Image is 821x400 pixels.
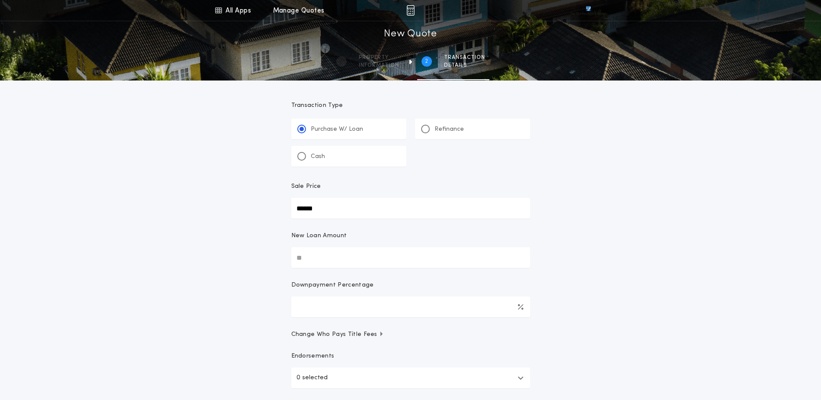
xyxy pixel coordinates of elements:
p: Downpayment Percentage [291,281,374,290]
span: details [444,62,485,69]
img: vs-icon [570,6,606,15]
span: Change Who Pays Title Fees [291,330,384,339]
p: Endorsements [291,352,530,361]
h1: New Quote [384,27,437,41]
input: Downpayment Percentage [291,297,530,317]
button: 0 selected [291,368,530,388]
p: 0 selected [296,373,328,383]
p: Purchase W/ Loan [311,125,363,134]
span: information [359,62,399,69]
input: Sale Price [291,198,530,219]
p: Sale Price [291,182,321,191]
p: Transaction Type [291,101,530,110]
p: Cash [311,152,325,161]
img: img [406,5,415,16]
button: Change Who Pays Title Fees [291,330,530,339]
span: Transaction [444,54,485,61]
span: Property [359,54,399,61]
h2: 2 [425,58,428,65]
p: New Loan Amount [291,232,347,240]
input: New Loan Amount [291,247,530,268]
p: Refinance [435,125,464,134]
